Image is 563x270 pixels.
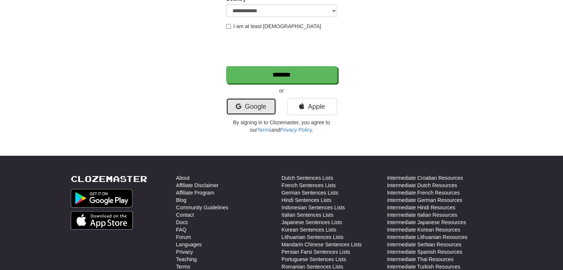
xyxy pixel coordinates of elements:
[176,248,193,256] a: Privacy
[387,196,462,204] a: Intermediate German Resources
[282,241,362,248] a: Mandarin Chinese Sentences Lists
[282,182,336,189] a: French Sentences Lists
[176,211,194,219] a: Contact
[282,256,346,263] a: Portuguese Sentences Lists
[387,174,463,182] a: Intermediate Croatian Resources
[280,127,312,133] a: Privacy Policy
[387,211,458,219] a: Intermediate Italian Resources
[387,241,462,248] a: Intermediate Serbian Resources
[387,248,462,256] a: Intermediate Spanish Resources
[282,248,350,256] a: Persian Farsi Sentences Lists
[387,204,455,211] a: Intermediate Hindi Resources
[282,226,336,233] a: Korean Sentences Lists
[282,174,333,182] a: Dutch Sentences Lists
[176,219,188,226] a: Docs
[282,211,334,219] a: Italian Sentences Lists
[387,189,460,196] a: Intermediate French Resources
[71,211,133,230] img: Get it on App Store
[176,174,190,182] a: About
[71,174,147,183] a: Clozemaster
[226,119,337,134] p: By signing in to Clozemaster, you agree to our and .
[282,233,344,241] a: Lithuanian Sentences Lists
[226,24,231,29] input: I am at least [DEMOGRAPHIC_DATA]
[282,204,345,211] a: Indonesian Sentences Lists
[387,182,457,189] a: Intermediate Dutch Resources
[176,189,214,196] a: Affiliate Program
[71,189,133,207] img: Get it on Google Play
[387,226,460,233] a: Intermediate Korean Resources
[257,127,271,133] a: Terms
[387,219,466,226] a: Intermediate Japanese Resources
[226,34,339,63] iframe: reCAPTCHA
[387,233,468,241] a: Intermediate Lithuanian Resources
[176,241,202,248] a: Languages
[282,196,332,204] a: Hindi Sentences Lists
[287,98,337,115] a: Apple
[282,189,338,196] a: German Sentences Lists
[226,98,276,115] a: Google
[226,23,321,30] label: I am at least [DEMOGRAPHIC_DATA]
[387,256,454,263] a: Intermediate Thai Resources
[282,219,342,226] a: Japanese Sentences Lists
[226,87,337,94] p: or
[176,256,197,263] a: Teaching
[176,204,228,211] a: Community Guidelines
[176,196,187,204] a: Blog
[176,226,187,233] a: FAQ
[176,233,191,241] a: Forum
[176,182,219,189] a: Affiliate Disclaimer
